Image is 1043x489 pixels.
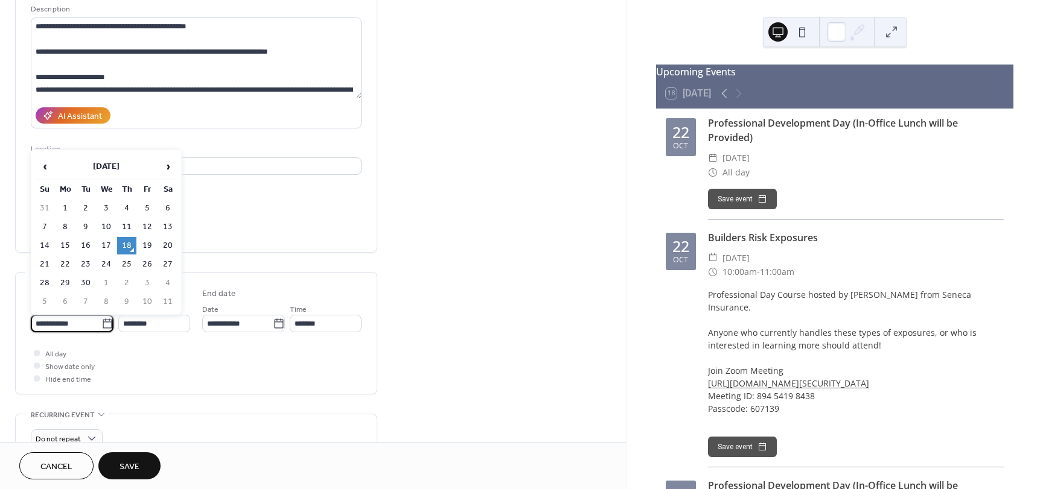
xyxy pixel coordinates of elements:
[138,218,157,236] td: 12
[673,142,688,150] div: Oct
[97,218,116,236] td: 10
[56,200,75,217] td: 1
[708,230,1004,245] div: Builders Risk Exposures
[97,237,116,254] td: 17
[97,274,116,292] td: 1
[35,256,54,273] td: 21
[117,181,136,198] th: Th
[158,274,177,292] td: 4
[76,237,95,254] td: 16
[120,461,139,473] span: Save
[202,303,218,316] span: Date
[757,265,760,279] span: -
[35,218,54,236] td: 7
[138,181,157,198] th: Fr
[117,274,136,292] td: 2
[117,218,136,236] td: 11
[35,200,54,217] td: 31
[138,293,157,311] td: 10
[45,373,91,386] span: Hide end time
[138,256,157,273] td: 26
[202,288,236,300] div: End date
[97,181,116,198] th: We
[708,116,1004,145] div: Professional Development Day (In-Office Lunch will be Provided)
[760,265,794,279] span: 11:00am
[656,65,1013,79] div: Upcoming Events
[56,274,75,292] td: 29
[708,151,718,165] div: ​
[722,165,750,180] span: All day
[56,237,75,254] td: 15
[673,256,688,264] div: Oct
[158,218,177,236] td: 13
[36,154,54,178] span: ‹
[36,107,110,124] button: AI Assistant
[76,218,95,236] td: 9
[708,251,718,265] div: ​
[76,181,95,198] th: Tu
[97,293,116,311] td: 8
[290,303,307,316] span: Time
[708,265,718,279] div: ​
[97,256,116,273] td: 24
[35,237,54,254] td: 14
[158,200,177,217] td: 6
[722,251,750,265] span: [DATE]
[76,274,95,292] td: 30
[117,200,136,217] td: 4
[76,256,95,273] td: 23
[98,452,161,479] button: Save
[40,461,72,473] span: Cancel
[19,452,94,479] button: Cancel
[722,265,757,279] span: 10:00am
[56,256,75,273] td: 22
[58,110,102,123] div: AI Assistant
[708,437,777,457] button: Save event
[158,256,177,273] td: 27
[97,200,116,217] td: 3
[117,293,136,311] td: 9
[56,181,75,198] th: Mo
[708,288,1004,427] div: Professional Day Course hosted by [PERSON_NAME] from Seneca Insurance. Anyone who currently handl...
[36,432,81,446] span: Do not repeat
[35,181,54,198] th: Su
[722,151,750,165] span: [DATE]
[35,293,54,311] td: 5
[76,293,95,311] td: 7
[138,237,157,254] td: 19
[138,200,157,217] td: 5
[708,165,718,180] div: ​
[56,154,157,180] th: [DATE]
[45,348,66,361] span: All day
[56,218,75,236] td: 8
[159,154,177,178] span: ›
[117,256,136,273] td: 25
[56,293,75,311] td: 6
[672,239,689,254] div: 22
[31,409,95,421] span: Recurring event
[31,143,359,156] div: Location
[158,293,177,311] td: 11
[158,237,177,254] td: 20
[31,3,359,16] div: Description
[708,189,777,209] button: Save event
[708,377,869,389] a: [URL][DOMAIN_NAME][SECURITY_DATA]
[76,200,95,217] td: 2
[138,274,157,292] td: 3
[35,274,54,292] td: 28
[45,361,95,373] span: Show date only
[672,125,689,140] div: 22
[158,181,177,198] th: Sa
[117,237,136,254] td: 18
